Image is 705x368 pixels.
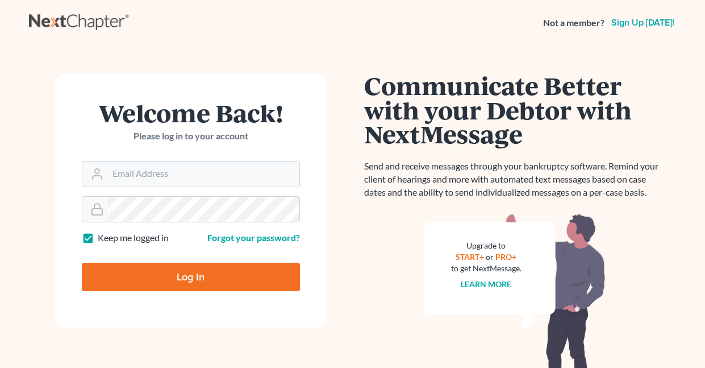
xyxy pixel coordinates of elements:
strong: Not a member? [543,16,604,30]
a: START+ [456,252,484,262]
h1: Welcome Back! [82,101,300,125]
span: or [486,252,494,262]
label: Keep me logged in [98,231,169,245]
a: PRO+ [495,252,516,262]
input: Log In [82,263,300,291]
a: Forgot your password? [207,232,300,243]
a: Sign up [DATE]! [609,18,677,27]
input: Email Address [108,162,299,187]
h1: Communicate Better with your Debtor with NextMessage [364,73,665,146]
p: Please log in to your account [82,130,300,143]
div: to get NextMessage. [451,263,522,274]
a: Learn more [461,279,511,289]
div: Upgrade to [451,240,522,251]
p: Send and receive messages through your bankruptcy software. Remind your client of hearings and mo... [364,160,665,199]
